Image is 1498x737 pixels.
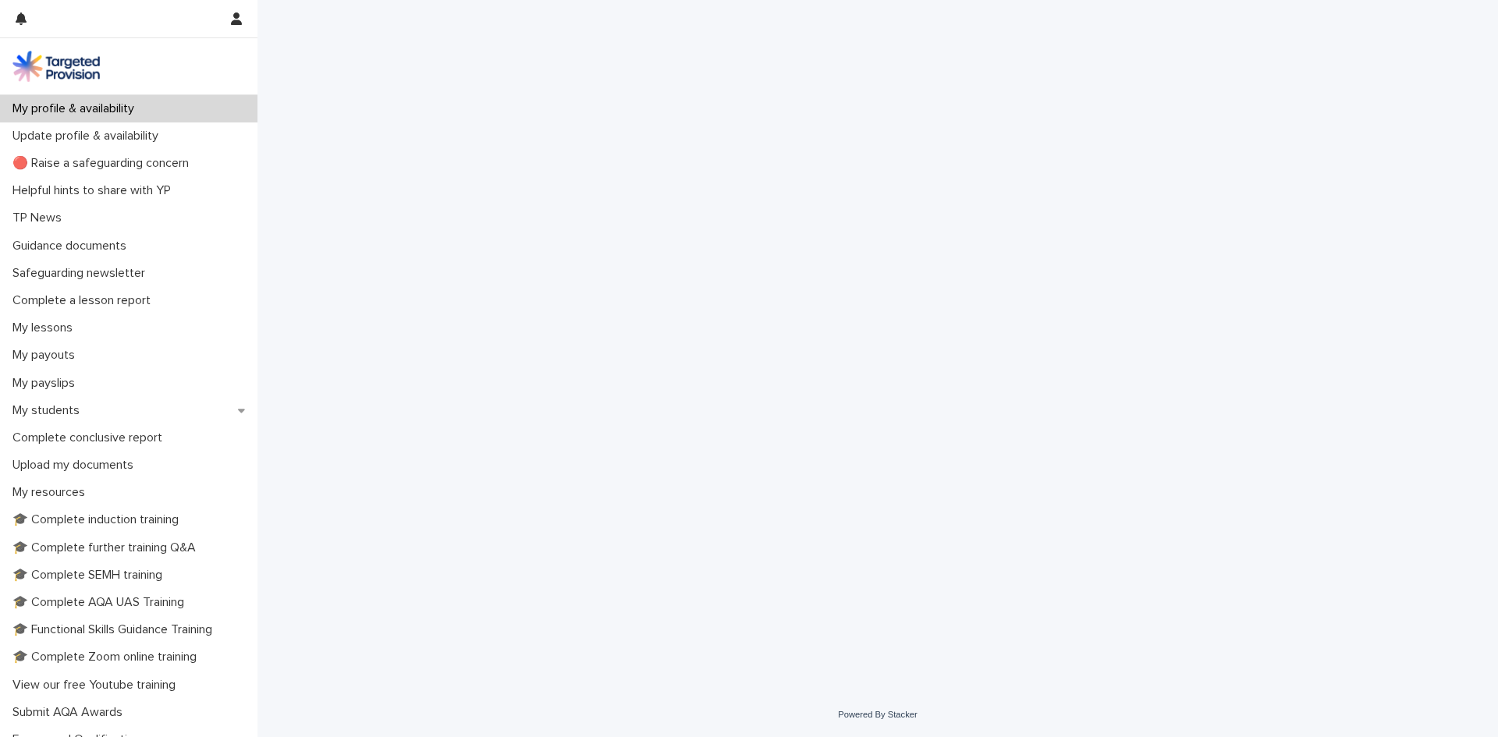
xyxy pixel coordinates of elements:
[6,678,188,693] p: View our free Youtube training
[6,403,92,418] p: My students
[6,540,208,555] p: 🎓 Complete further training Q&A
[6,348,87,363] p: My payouts
[6,101,147,116] p: My profile & availability
[6,705,135,720] p: Submit AQA Awards
[838,710,917,719] a: Powered By Stacker
[6,595,197,610] p: 🎓 Complete AQA UAS Training
[6,458,146,473] p: Upload my documents
[6,211,74,225] p: TP News
[6,266,158,281] p: Safeguarding newsletter
[6,183,183,198] p: Helpful hints to share with YP
[6,321,85,335] p: My lessons
[6,622,225,637] p: 🎓 Functional Skills Guidance Training
[6,650,209,664] p: 🎓 Complete Zoom online training
[12,51,100,82] img: M5nRWzHhSzIhMunXDL62
[6,512,191,527] p: 🎓 Complete induction training
[6,239,139,253] p: Guidance documents
[6,485,98,500] p: My resources
[6,156,201,171] p: 🔴 Raise a safeguarding concern
[6,129,171,144] p: Update profile & availability
[6,568,175,583] p: 🎓 Complete SEMH training
[6,293,163,308] p: Complete a lesson report
[6,376,87,391] p: My payslips
[6,431,175,445] p: Complete conclusive report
